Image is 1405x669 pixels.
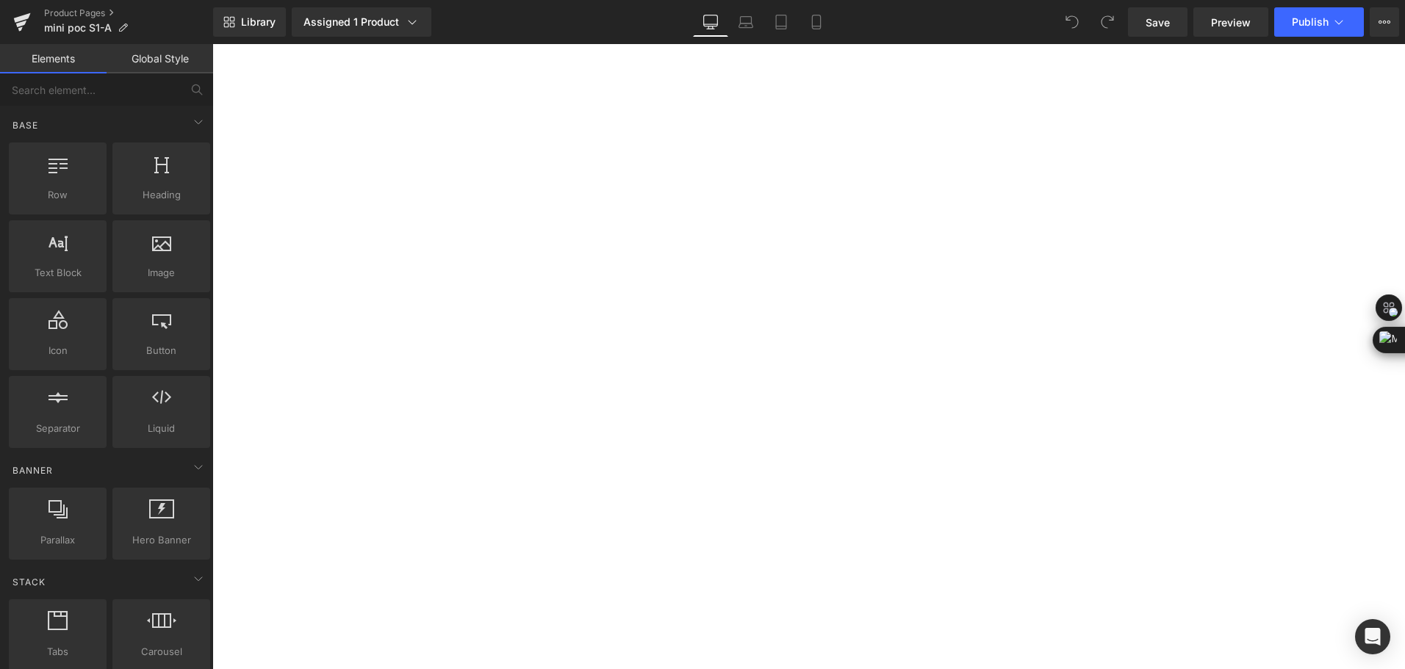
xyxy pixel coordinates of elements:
button: Publish [1274,7,1364,37]
span: Liquid [117,421,206,436]
span: Row [13,187,102,203]
a: Tablet [763,7,799,37]
span: Preview [1211,15,1251,30]
span: Library [241,15,276,29]
button: More [1370,7,1399,37]
a: New Library [213,7,286,37]
div: Assigned 1 Product [303,15,420,29]
span: Image [117,265,206,281]
span: Parallax [13,532,102,548]
div: Open Intercom Messenger [1355,619,1390,654]
button: Undo [1057,7,1087,37]
a: Product Pages [44,7,213,19]
span: Text Block [13,265,102,281]
span: Carousel [117,644,206,659]
a: Mobile [799,7,834,37]
span: Tabs [13,644,102,659]
span: Separator [13,421,102,436]
a: Preview [1193,7,1268,37]
span: Button [117,343,206,358]
button: Redo [1093,7,1122,37]
a: Desktop [693,7,728,37]
span: Stack [11,575,47,589]
span: Hero Banner [117,532,206,548]
span: Base [11,118,40,132]
span: Icon [13,343,102,358]
a: Laptop [728,7,763,37]
span: Banner [11,463,54,477]
span: Publish [1292,16,1329,28]
span: Heading [117,187,206,203]
span: mini poc S1-A [44,22,112,34]
a: Global Style [107,44,213,73]
span: Save [1146,15,1170,30]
